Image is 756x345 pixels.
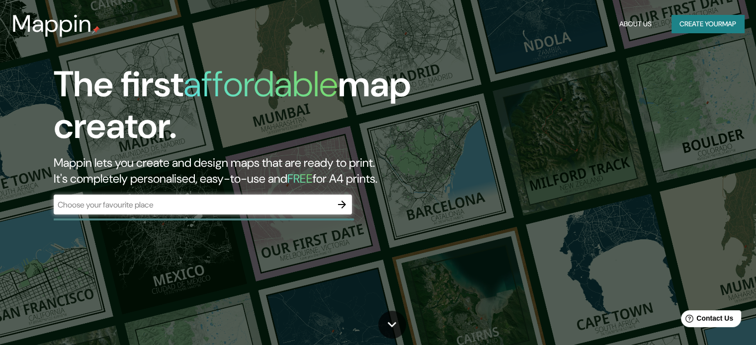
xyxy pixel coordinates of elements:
h3: Mappin [12,10,92,38]
h2: Mappin lets you create and design maps that are ready to print. It's completely personalised, eas... [54,155,432,187]
img: mappin-pin [92,26,100,34]
button: About Us [615,15,656,33]
button: Create yourmap [672,15,744,33]
h1: affordable [183,61,338,107]
h5: FREE [287,171,313,186]
h1: The first map creator. [54,64,432,155]
iframe: Help widget launcher [668,306,745,334]
input: Choose your favourite place [54,199,332,210]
